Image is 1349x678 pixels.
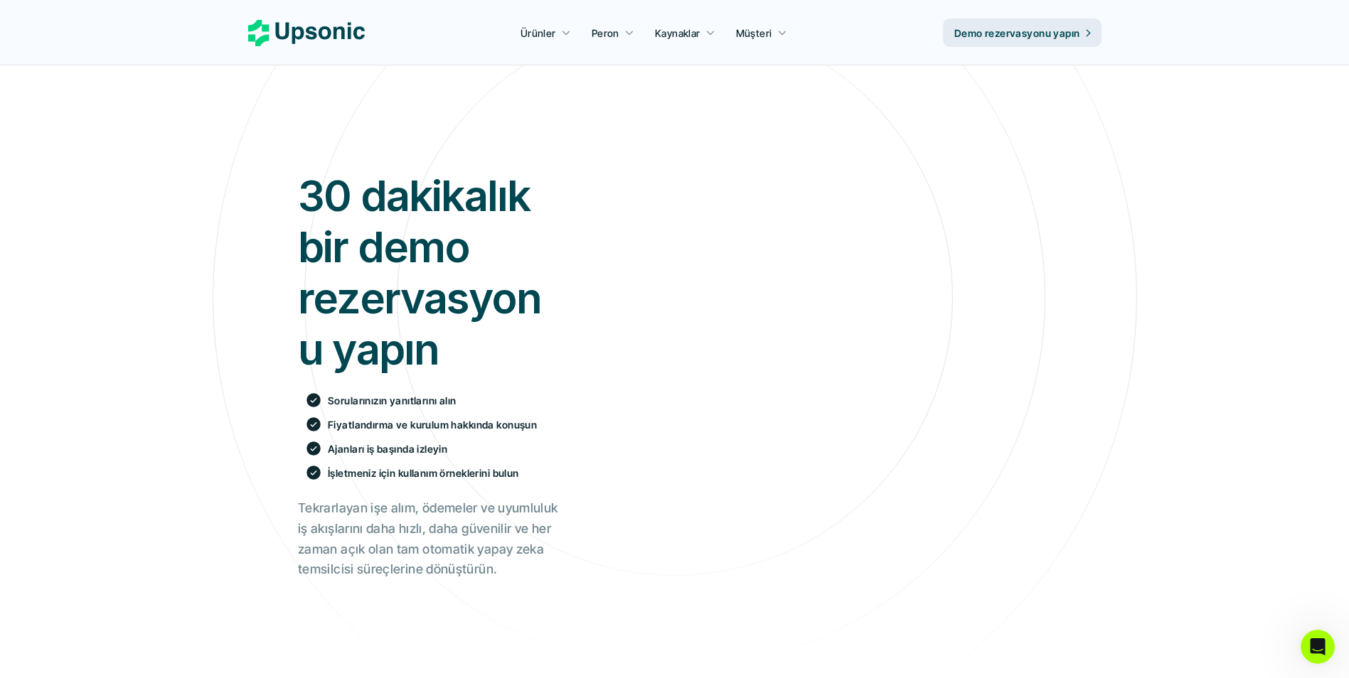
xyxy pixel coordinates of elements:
[943,18,1102,47] a: Demo rezervasyonu yapın
[298,498,566,580] h2: Tekrarlayan işe alım, ödemeler ve uyumluluk iş akışlarını daha hızlı, daha güvenilir ve her zaman...
[298,170,566,375] h1: 30 dakikalık bir demo rezervasyonu yapın
[954,26,1080,41] p: Demo rezervasyonu yapın
[655,26,700,41] p: Kaynaklar
[328,393,457,408] p: Sorularınızın yanıtlarını alın
[328,466,519,480] p: İşletmeniz için kullanım örneklerini bulun
[512,20,580,45] a: Ürünler
[328,441,447,456] p: Ajanları iş başında izleyin
[328,417,537,432] p: Fiyatlandırma ve kurulum hakkında konuşun
[592,26,619,41] p: Peron
[1301,630,1335,664] iframe: Intercom live chat
[521,26,556,41] p: Ürünler
[736,26,772,41] p: Müşteri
